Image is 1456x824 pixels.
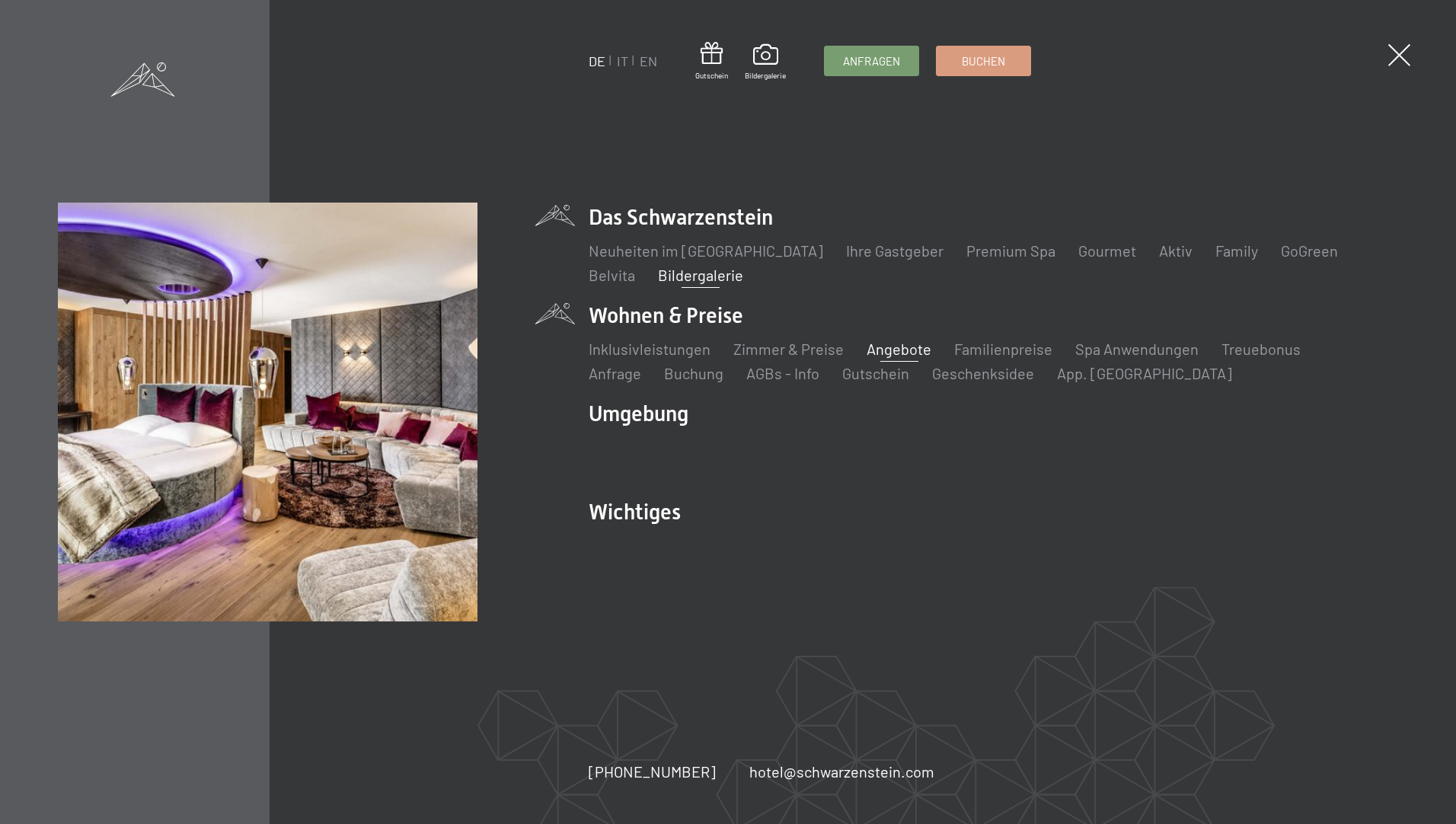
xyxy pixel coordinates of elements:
[825,46,918,75] a: Anfragen
[695,42,728,81] a: Gutschein
[842,364,909,382] a: Gutschein
[58,203,477,622] img: Bildergalerie
[843,53,900,69] span: Anfragen
[589,761,716,782] a: [PHONE_NUMBER]
[589,762,716,781] span: [PHONE_NUMBER]
[695,70,728,81] span: Gutschein
[1078,241,1136,260] a: Gourmet
[867,340,931,358] a: Angebote
[589,241,823,260] a: Neuheiten im [GEOGRAPHIC_DATA]
[745,70,786,81] span: Bildergalerie
[846,241,944,260] a: Ihre Gastgeber
[658,266,743,284] a: Bildergalerie
[589,53,605,69] a: DE
[1281,241,1338,260] a: GoGreen
[746,364,819,382] a: AGBs - Info
[733,340,844,358] a: Zimmer & Preise
[932,364,1034,382] a: Geschenksidee
[589,266,635,284] a: Belvita
[589,364,641,382] a: Anfrage
[1215,241,1258,260] a: Family
[640,53,657,69] a: EN
[962,53,1005,69] span: Buchen
[954,340,1052,358] a: Familienpreise
[589,340,710,358] a: Inklusivleistungen
[1057,364,1232,382] a: App. [GEOGRAPHIC_DATA]
[664,364,723,382] a: Buchung
[1221,340,1301,358] a: Treuebonus
[1159,241,1193,260] a: Aktiv
[937,46,1030,75] a: Buchen
[966,241,1055,260] a: Premium Spa
[749,761,934,782] a: hotel@schwarzenstein.com
[1075,340,1199,358] a: Spa Anwendungen
[745,44,786,81] a: Bildergalerie
[617,53,628,69] a: IT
